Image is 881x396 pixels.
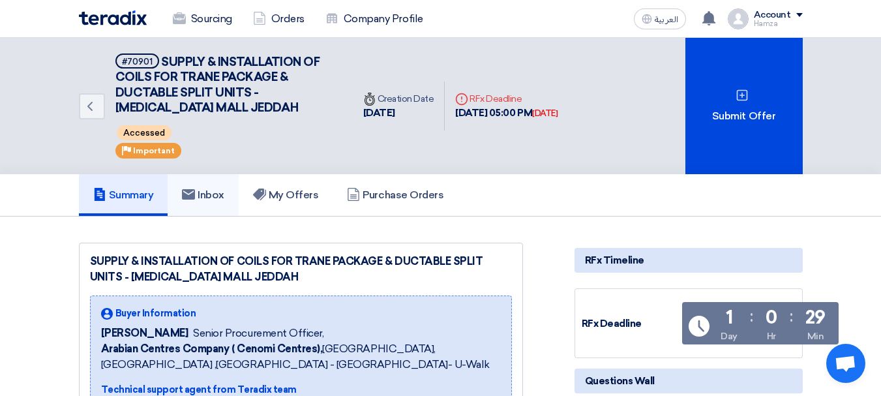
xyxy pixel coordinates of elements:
h5: Summary [93,189,154,202]
div: : [750,305,753,328]
a: Open chat [826,344,865,383]
div: Day [721,329,738,343]
a: Orders [243,5,315,33]
span: [GEOGRAPHIC_DATA], [GEOGRAPHIC_DATA] ,[GEOGRAPHIC_DATA] - [GEOGRAPHIC_DATA]- U-Walk [101,341,501,373]
a: Summary [79,174,168,216]
div: Hr [767,329,776,343]
div: 0 [766,309,777,327]
div: [DATE] 05:00 PM [455,106,558,121]
div: 29 [805,309,826,327]
div: Creation Date [363,92,434,106]
div: RFx Timeline [575,248,803,273]
h5: Purchase Orders [347,189,443,202]
span: Accessed [117,125,172,140]
img: Teradix logo [79,10,147,25]
span: SUPPLY & INSTALLATION OF COILS FOR TRANE PACKAGE & DUCTABLE SPLIT UNITS - [MEDICAL_DATA] MALL JEDDAH [115,55,320,115]
div: RFx Deadline [582,316,679,331]
a: Company Profile [315,5,434,33]
span: العربية [655,15,678,24]
a: My Offers [239,174,333,216]
span: Senior Procurement Officer, [193,326,323,341]
a: Sourcing [162,5,243,33]
span: Buyer Information [115,307,196,320]
div: Submit Offer [685,38,803,174]
div: SUPPLY & INSTALLATION OF COILS FOR TRANE PACKAGE & DUCTABLE SPLIT UNITS - [MEDICAL_DATA] MALL JEDDAH [90,254,512,285]
div: RFx Deadline [455,92,558,106]
b: Arabian Centres Company ( Cenomi Centres), [101,343,323,355]
span: Important [133,146,175,155]
span: Questions Wall [585,374,655,388]
div: 1 [726,309,733,327]
div: [DATE] [532,107,558,120]
div: [DATE] [363,106,434,121]
div: : [790,305,793,328]
span: [PERSON_NAME] [101,326,188,341]
a: Purchase Orders [333,174,458,216]
h5: My Offers [253,189,319,202]
div: Min [807,329,824,343]
img: profile_test.png [728,8,749,29]
div: #70901 [122,57,153,66]
h5: SUPPLY & INSTALLATION OF COILS FOR TRANE PACKAGE & DUCTABLE SPLIT UNITS - YASMIN MALL JEDDAH [115,53,337,116]
button: العربية [634,8,686,29]
h5: Inbox [182,189,224,202]
div: Hamza [754,20,803,27]
a: Inbox [168,174,239,216]
div: Account [754,10,791,21]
